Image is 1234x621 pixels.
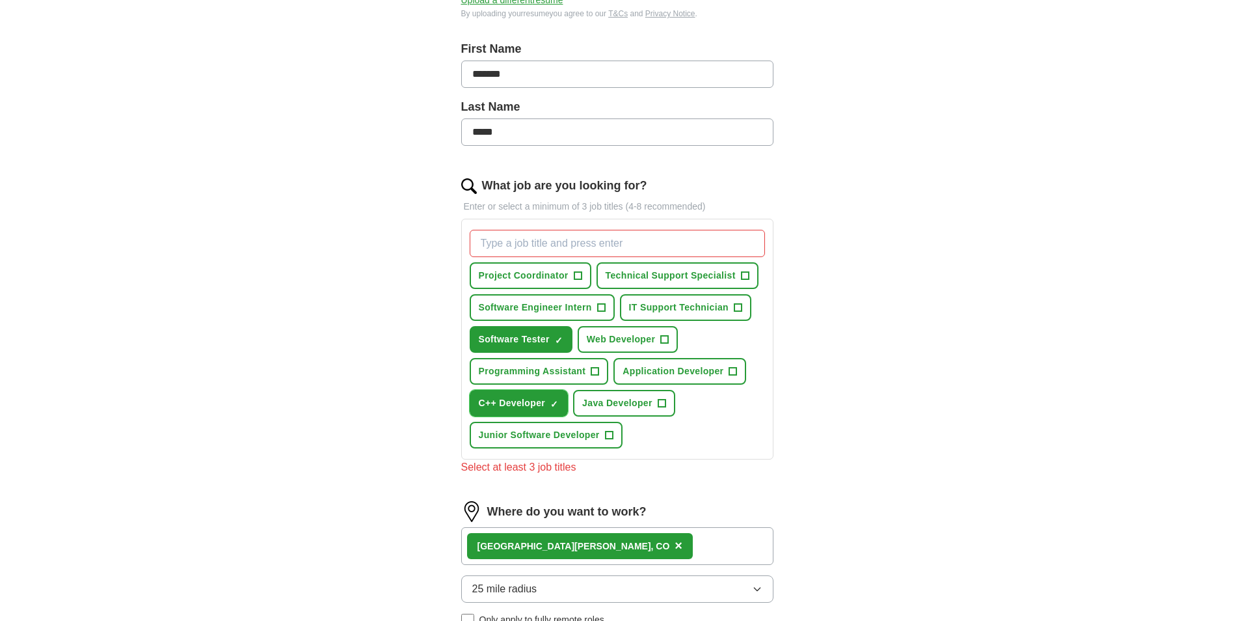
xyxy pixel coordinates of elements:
[675,538,682,553] span: ×
[461,178,477,194] img: search.png
[645,9,695,18] a: Privacy Notice
[613,358,746,385] button: Application Developer
[573,390,675,417] button: Java Developer
[606,269,736,283] span: Technical Support Specialist
[470,230,765,257] input: Type a job title and press enter
[479,333,550,346] span: Software Tester
[608,9,628,18] a: T&Cs
[461,98,773,116] label: Last Name
[461,575,773,603] button: 25 mile radius
[479,269,569,283] span: Project Coordinator
[555,335,563,346] span: ✓
[487,503,647,521] label: Where do you want to work?
[461,200,773,214] p: Enter or select a minimum of 3 job titles (4-8 recommended)
[550,399,558,409] span: ✓
[461,8,773,20] div: By uploading your resume you agree to our and .
[472,581,537,597] span: 25 mile radius
[479,365,586,378] span: Programming Assistant
[620,294,751,321] button: IT Support Technician
[597,262,758,289] button: Technical Support Specialist
[470,422,623,448] button: Junior Software Developer
[461,40,773,58] label: First Name
[461,501,482,522] img: location.png
[477,540,670,553] div: , CO
[582,396,652,410] span: Java Developer
[470,262,591,289] button: Project Coordinator
[479,396,546,410] span: C++ Developer
[623,365,723,378] span: Application Developer
[470,390,569,417] button: C++ Developer✓
[482,177,647,195] label: What job are you looking for?
[470,326,572,353] button: Software Tester✓
[461,460,773,475] div: Select at least 3 job titles
[470,294,615,321] button: Software Engineer Intern
[587,333,655,346] span: Web Developer
[470,358,609,385] button: Programming Assistant
[578,326,678,353] button: Web Developer
[477,541,651,551] strong: [GEOGRAPHIC_DATA][PERSON_NAME]
[479,428,600,442] span: Junior Software Developer
[479,301,592,314] span: Software Engineer Intern
[629,301,729,314] span: IT Support Technician
[675,536,682,556] button: ×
